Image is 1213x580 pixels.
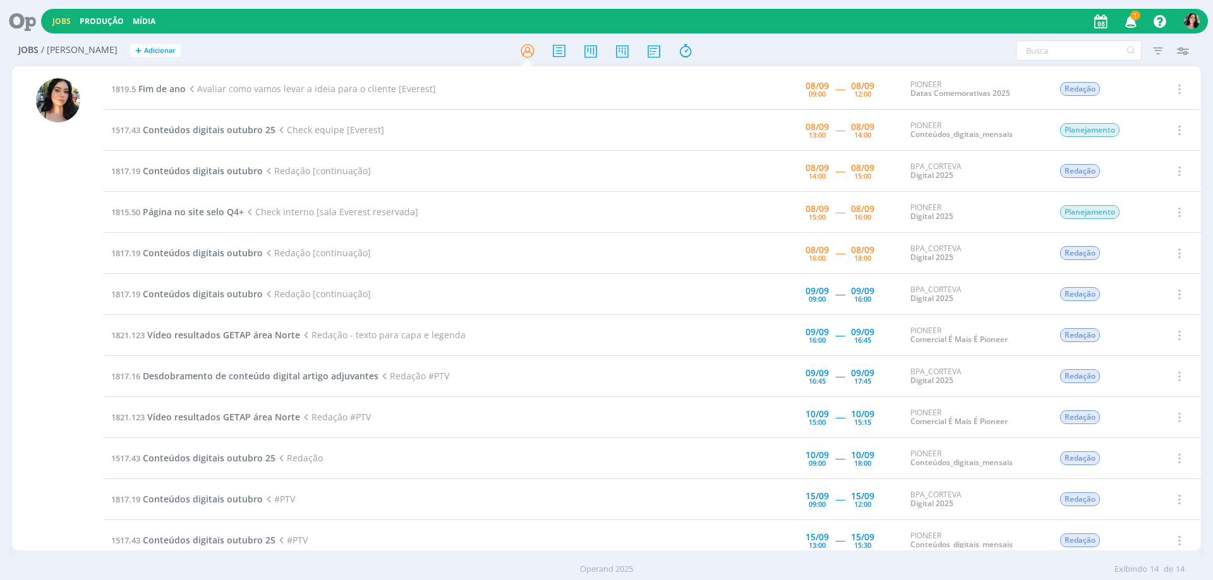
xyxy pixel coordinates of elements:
span: Redação #PTV [378,370,449,382]
span: #PTV [263,493,295,505]
button: Jobs [49,16,75,27]
a: Comercial É Mais É Pioneer [910,416,1008,427]
span: Vídeo resultados GETAP área Norte [147,411,300,423]
span: Redação [1060,82,1100,96]
span: ----- [835,452,845,464]
span: Redação [continuação] [263,288,371,300]
span: ----- [835,206,845,218]
a: Conteúdos_digitais_mensais [910,457,1013,468]
div: 09:00 [809,459,826,466]
span: Página no site selo Q4+ [143,206,244,218]
a: Digital 2025 [910,170,953,181]
div: 15:15 [854,418,871,425]
div: PIONEER [910,531,1041,550]
div: 18:00 [854,459,871,466]
span: Redação [1060,533,1100,547]
span: Redação [1060,451,1100,465]
div: 10/09 [806,410,829,418]
div: 09/09 [806,287,829,295]
span: Exibindo [1114,563,1147,576]
span: Redação #PTV [300,411,371,423]
span: Check interno [sala Everest reservada] [244,206,418,218]
span: Conteúdos digitais outubro [143,288,263,300]
a: Comercial É Mais É Pioneer [910,334,1008,345]
div: 09/09 [851,287,874,295]
div: 16:00 [809,336,826,343]
span: ----- [835,165,845,177]
div: 12:00 [854,500,871,507]
div: 08/09 [806,246,829,254]
div: PIONEER [910,408,1041,427]
a: Produção [80,16,124,27]
span: Conteúdos digitais outubro 25 [143,124,275,136]
div: 08/09 [806,81,829,90]
div: 13:00 [809,131,826,138]
div: 09:00 [809,500,826,507]
a: Digital 2025 [910,252,953,263]
a: Datas Comemorativas 2025 [910,88,1010,98]
span: ----- [835,124,845,136]
a: Digital 2025 [910,211,953,222]
span: Redação [275,452,323,464]
span: Redação [1060,369,1100,383]
div: 09/09 [806,369,829,377]
span: Redação [1060,328,1100,342]
div: 08/09 [851,204,874,213]
span: Check equipe [Everest] [275,124,384,136]
button: 1 [1117,10,1143,33]
div: 08/09 [806,204,829,213]
span: de [1164,563,1173,576]
span: ----- [835,493,845,505]
span: 1815.50 [111,206,140,218]
div: BPA_CORTEVA [910,285,1041,304]
button: +Adicionar [130,44,181,57]
a: Digital 2025 [910,293,953,304]
span: ----- [835,329,845,341]
span: Redação [1060,410,1100,424]
span: Planejamento [1060,123,1119,137]
div: 16:00 [854,213,871,220]
span: ----- [835,247,845,259]
div: 16:45 [809,377,826,384]
div: 09/09 [851,328,874,336]
span: 1821.123 [111,329,145,341]
div: 09/09 [806,328,829,336]
div: 08/09 [851,122,874,131]
span: Fim de ano [138,83,186,95]
a: 1817.19Conteúdos digitais outubro [111,493,263,505]
span: 1821.123 [111,411,145,423]
div: 16:00 [854,295,871,302]
div: 08/09 [851,163,874,172]
div: 15:00 [809,418,826,425]
a: 1821.123Vídeo resultados GETAP área Norte [111,411,300,423]
span: Conteúdos digitais outubro 25 [143,452,275,464]
span: Desdobramento de conteúdo digital artigo adjuvantes [143,370,378,382]
span: 1817.16 [111,370,140,382]
div: 15:30 [854,542,871,548]
div: 08/09 [806,122,829,131]
div: 17:45 [854,377,871,384]
span: 1817.19 [111,165,140,177]
button: Produção [76,16,128,27]
div: 09:00 [809,295,826,302]
span: Redação [1060,492,1100,506]
a: Mídia [133,16,155,27]
span: 1819.5 [111,83,136,95]
button: T [1183,10,1200,32]
a: 1815.50Página no site selo Q4+ [111,206,244,218]
div: 08/09 [806,163,829,172]
div: 15/09 [806,533,829,542]
span: ----- [835,370,845,382]
div: PIONEER [910,121,1041,139]
span: ----- [835,411,845,423]
div: PIONEER [910,203,1041,222]
span: #PTV [275,534,308,546]
div: 16:00 [809,254,826,261]
span: Adicionar [144,47,176,55]
span: 1517.43 [111,453,140,464]
div: 08/09 [851,81,874,90]
span: Redação [continuação] [263,165,371,177]
a: 1517.43Conteúdos digitais outubro 25 [111,534,275,546]
span: + [135,44,142,57]
span: Vídeo resultados GETAP área Norte [147,329,300,341]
